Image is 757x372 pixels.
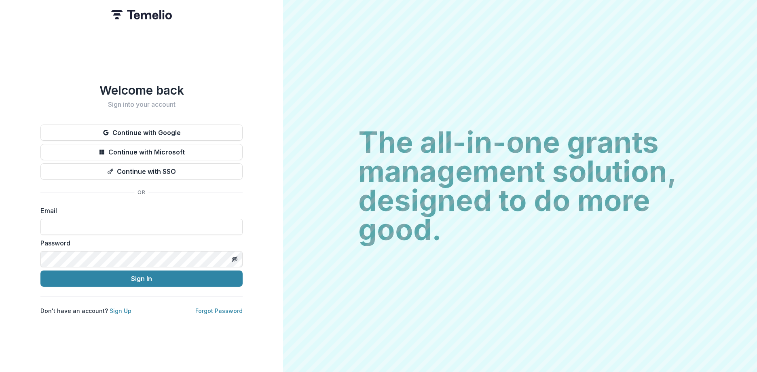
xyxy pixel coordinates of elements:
[40,125,243,141] button: Continue with Google
[40,238,238,248] label: Password
[40,163,243,180] button: Continue with SSO
[228,253,241,266] button: Toggle password visibility
[40,101,243,108] h2: Sign into your account
[40,144,243,160] button: Continue with Microsoft
[110,307,131,314] a: Sign Up
[40,206,238,216] label: Email
[40,83,243,97] h1: Welcome back
[40,306,131,315] p: Don't have an account?
[111,10,172,19] img: Temelio
[40,271,243,287] button: Sign In
[195,307,243,314] a: Forgot Password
